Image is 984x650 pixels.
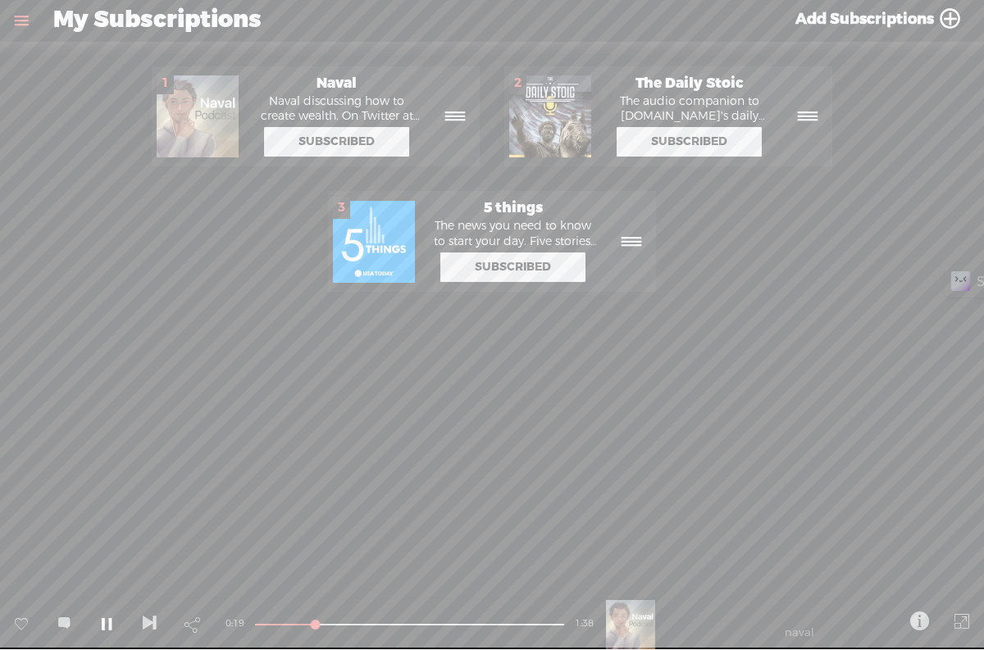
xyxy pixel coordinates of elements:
p: The news you need to know to start your day. Five stories. Less than five minutes. Every weekday,... [423,219,604,248]
img: http%3A%2F%2Fres.cloudinary.com%2Ftrebble-fm%2Fimage%2Fupload%2Fv1543623806%2Fcom.trebble.trebble... [333,201,415,283]
span: 5 things [423,199,604,217]
span: The Daily Stoic [599,75,780,93]
div: 0:19 [225,611,246,636]
img: http%3A%2F%2Fres.cloudinary.com%2Ftrebble-fm%2Fimage%2Fupload%2Fv1549838910%2Fcom.trebble.trebble... [509,75,591,157]
p: Naval discussing how to create wealth. On Twitter at @naval. [247,94,427,124]
span: Subscribed [442,254,584,280]
span: Subscribed [618,129,760,155]
span: Add Subscriptions [795,10,934,29]
span: Subscribed [266,129,408,155]
img: http%3A%2F%2Fres.cloudinary.com%2Ftrebble-fm%2Fimage%2Fupload%2Fv1553865821%2Fcom.trebble.trebble... [157,75,239,157]
p: The audio companion to [DOMAIN_NAME]'s daily email meditations, read by [PERSON_NAME]. Each daily... [599,94,780,124]
div: naval [702,625,898,641]
div: 1:38 [575,611,594,636]
span: Naval [247,75,427,93]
